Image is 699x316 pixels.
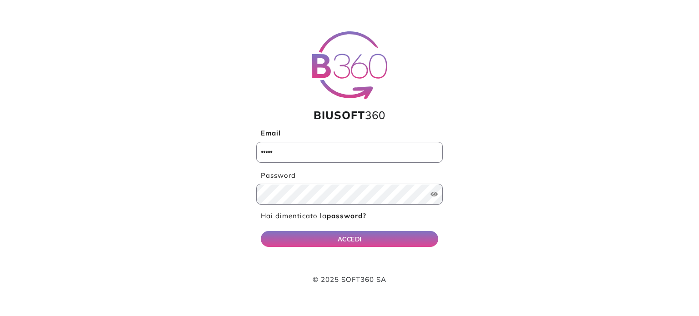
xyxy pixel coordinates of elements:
b: password? [327,211,366,220]
button: ACCEDI [261,231,438,247]
p: © 2025 SOFT360 SA [261,275,438,285]
span: BIUSOFT [314,108,365,122]
h1: 360 [256,109,443,122]
label: Password [256,171,443,181]
a: Hai dimenticato lapassword? [261,211,366,220]
b: Email [261,129,281,137]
